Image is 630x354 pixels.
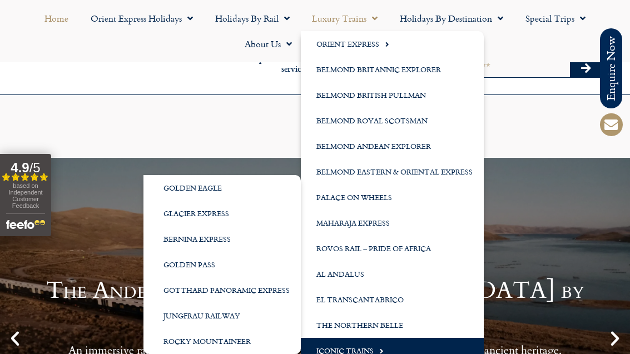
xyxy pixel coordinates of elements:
a: Al Andalus [301,261,484,287]
nav: Menu [6,6,624,57]
a: Holidays by Rail [204,6,301,31]
a: Home [33,6,80,31]
a: Jungfrau Railway [143,303,301,328]
a: Orient Express Holidays [80,6,204,31]
div: Previous slide [6,329,24,348]
a: The Northern Belle [301,312,484,338]
a: Bernina Express [143,226,301,252]
a: Holidays by Destination [389,6,514,31]
a: Golden Eagle [143,175,301,201]
div: Next slide [606,329,624,348]
a: Palace on Wheels [301,185,484,210]
a: Special Trips [514,6,597,31]
a: Luxury Trains [301,6,389,31]
button: Search [570,59,602,77]
a: Maharaja Express [301,210,484,236]
a: Belmond Eastern & Oriental Express [301,159,484,185]
a: Glacier Express [143,201,301,226]
h1: The Andean Explorer - [GEOGRAPHIC_DATA] by Luxury Train [28,279,602,326]
a: About Us [234,31,303,57]
a: Belmond Britannic Explorer [301,57,484,82]
a: Golden Pass [143,252,301,277]
a: Orient Express [301,31,484,57]
a: Belmond Andean Explorer [301,133,484,159]
a: El Transcantabrico [301,287,484,312]
ul: Iconic Trains [143,175,301,354]
a: Rovos Rail – Pride of Africa [301,236,484,261]
a: Rocky Mountaineer [143,328,301,354]
a: Belmond British Pullman [301,82,484,108]
a: Gotthard Panoramic Express [143,277,301,303]
a: Belmond Royal Scotsman [301,108,484,133]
